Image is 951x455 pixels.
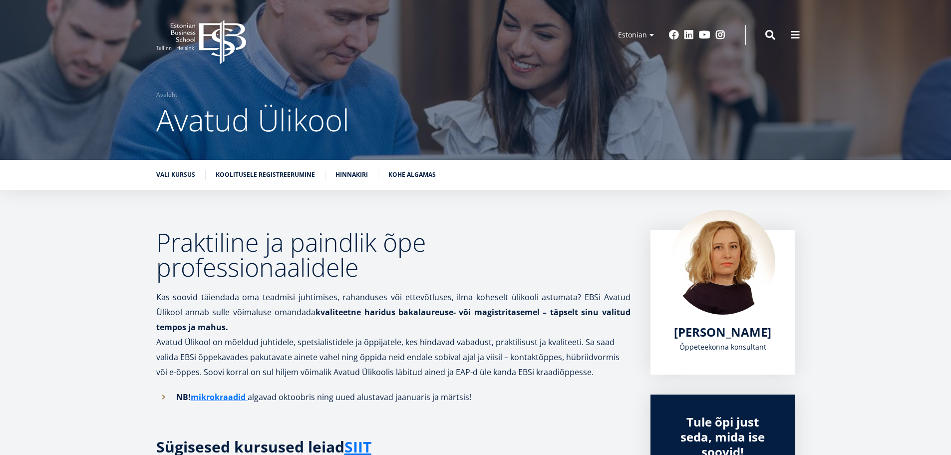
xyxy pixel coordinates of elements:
a: ikrokraadid [199,390,246,405]
p: Kas soovid täiendada oma teadmisi juhtimises, rahanduses või ettevõtluses, ilma koheselt ülikooli... [156,290,631,335]
span: [PERSON_NAME] [674,324,771,340]
li: algavad oktoobris ning uued alustavad jaanuaris ja märtsis! [156,390,631,405]
a: [PERSON_NAME] [674,325,771,340]
a: Kohe algamas [388,170,436,180]
div: Õppeteekonna konsultant [670,340,775,355]
a: Vali kursus [156,170,195,180]
strong: kvaliteetne haridus bakalaureuse- või magistritasemel – täpselt sinu valitud tempos ja mahus. [156,307,631,333]
a: Instagram [715,30,725,40]
p: Avatud Ülikool on mõeldud juhtidele, spetsialistidele ja õppijatele, kes hindavad vabadust, prakt... [156,335,631,380]
a: Facebook [669,30,679,40]
h2: Praktiline ja paindlik õpe professionaalidele [156,230,631,280]
strong: NB! [176,392,248,403]
a: Koolitusele registreerumine [216,170,315,180]
a: Hinnakiri [335,170,368,180]
a: Avaleht [156,90,177,100]
a: Linkedin [684,30,694,40]
img: Kadri Osula Learning Journey Advisor [670,210,775,315]
a: Youtube [699,30,710,40]
span: Avatud Ülikool [156,99,349,140]
a: SIIT [344,440,371,455]
a: m [191,390,199,405]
